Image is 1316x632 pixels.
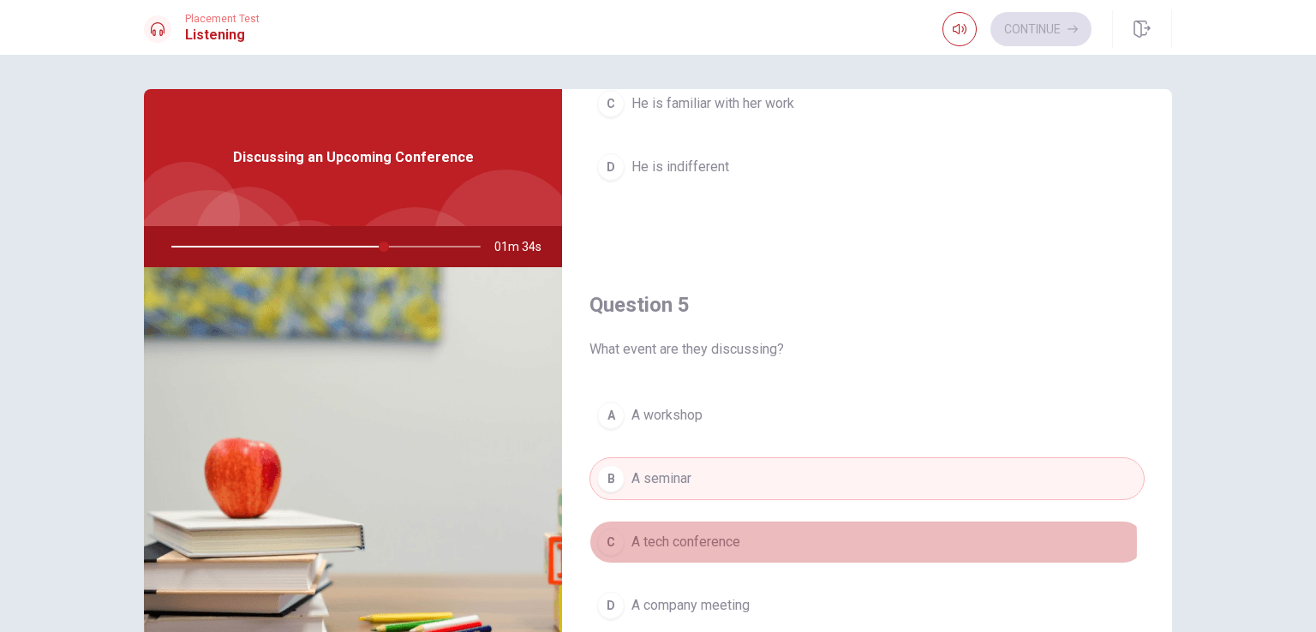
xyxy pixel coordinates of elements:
div: D [597,153,625,181]
h4: Question 5 [589,291,1145,319]
span: He is familiar with her work [631,93,794,114]
button: DA company meeting [589,584,1145,627]
div: C [597,528,625,556]
span: Discussing an Upcoming Conference [233,147,474,168]
div: A [597,402,625,429]
span: A seminar [631,468,691,489]
div: D [597,592,625,619]
span: A company meeting [631,595,750,616]
span: He is indifferent [631,157,729,177]
span: A workshop [631,405,703,426]
button: BA seminar [589,457,1145,500]
span: Placement Test [185,13,260,25]
div: B [597,465,625,492]
span: 01m 34s [494,226,555,267]
span: What event are they discussing? [589,339,1145,360]
span: A tech conference [631,532,740,552]
button: AA workshop [589,394,1145,437]
button: CA tech conference [589,521,1145,563]
button: DHe is indifferent [589,146,1145,188]
div: C [597,90,625,117]
button: CHe is familiar with her work [589,82,1145,125]
h1: Listening [185,25,260,45]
